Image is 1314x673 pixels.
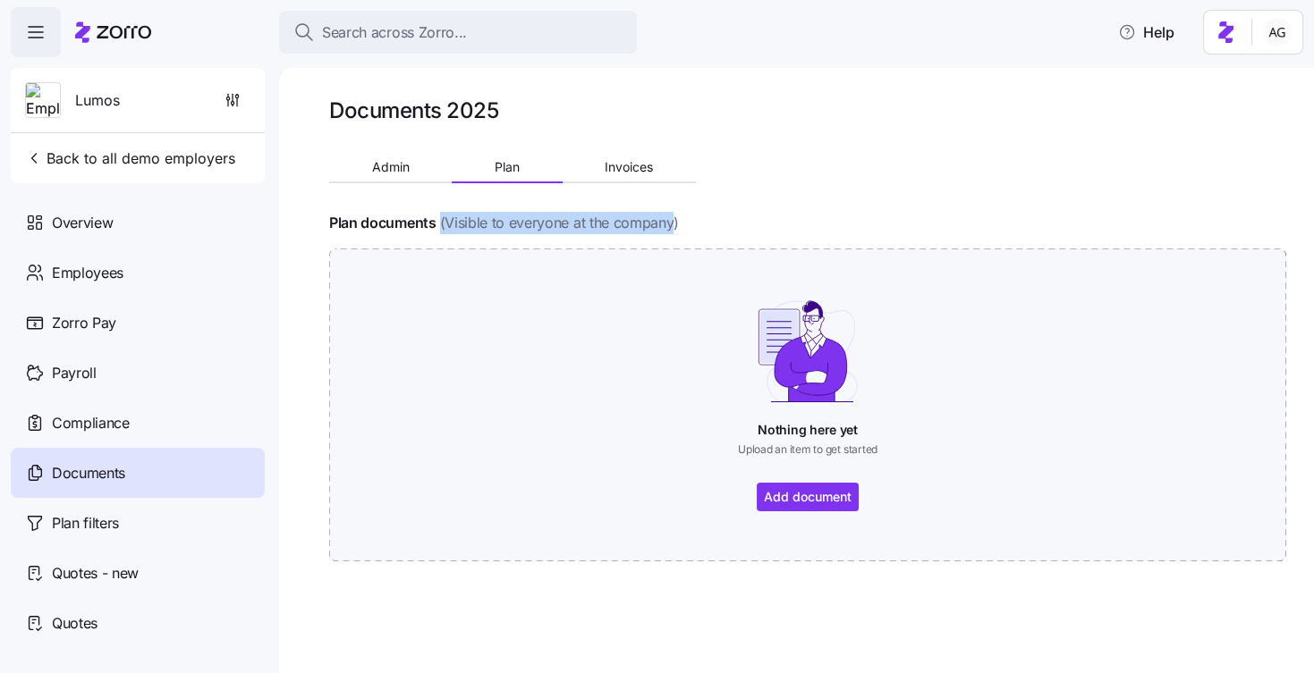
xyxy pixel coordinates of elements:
[52,512,119,534] span: Plan filters
[11,248,265,298] a: Employees
[52,262,123,284] span: Employees
[605,161,653,173] span: Invoices
[1118,21,1174,43] span: Help
[440,212,679,234] span: (Visible to everyone at the company)
[1263,18,1292,46] img: 5fc55c57e0610270ad857448bea2f2d5
[11,398,265,448] a: Compliance
[329,213,437,233] h4: Plan documents
[11,198,265,248] a: Overview
[11,348,265,398] a: Payroll
[495,161,520,173] span: Plan
[11,298,265,348] a: Zorro Pay
[329,97,498,124] h1: Documents 2025
[18,140,242,176] button: Back to all demo employers
[52,612,97,635] span: Quotes
[25,147,235,169] span: Back to all demo employers
[52,412,130,434] span: Compliance
[11,598,265,648] a: Quotes
[11,448,265,498] a: Documents
[52,312,116,334] span: Zorro Pay
[279,11,637,54] button: Search across Zorro...
[52,212,113,234] span: Overview
[26,83,60,119] img: Employer logo
[322,21,467,44] span: Search across Zorro...
[11,498,265,548] a: Plan filters
[372,161,410,173] span: Admin
[52,362,97,384] span: Payroll
[75,89,120,112] span: Lumos
[52,562,139,585] span: Quotes - new
[52,462,125,484] span: Documents
[1104,14,1189,50] button: Help
[11,548,265,598] a: Quotes - new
